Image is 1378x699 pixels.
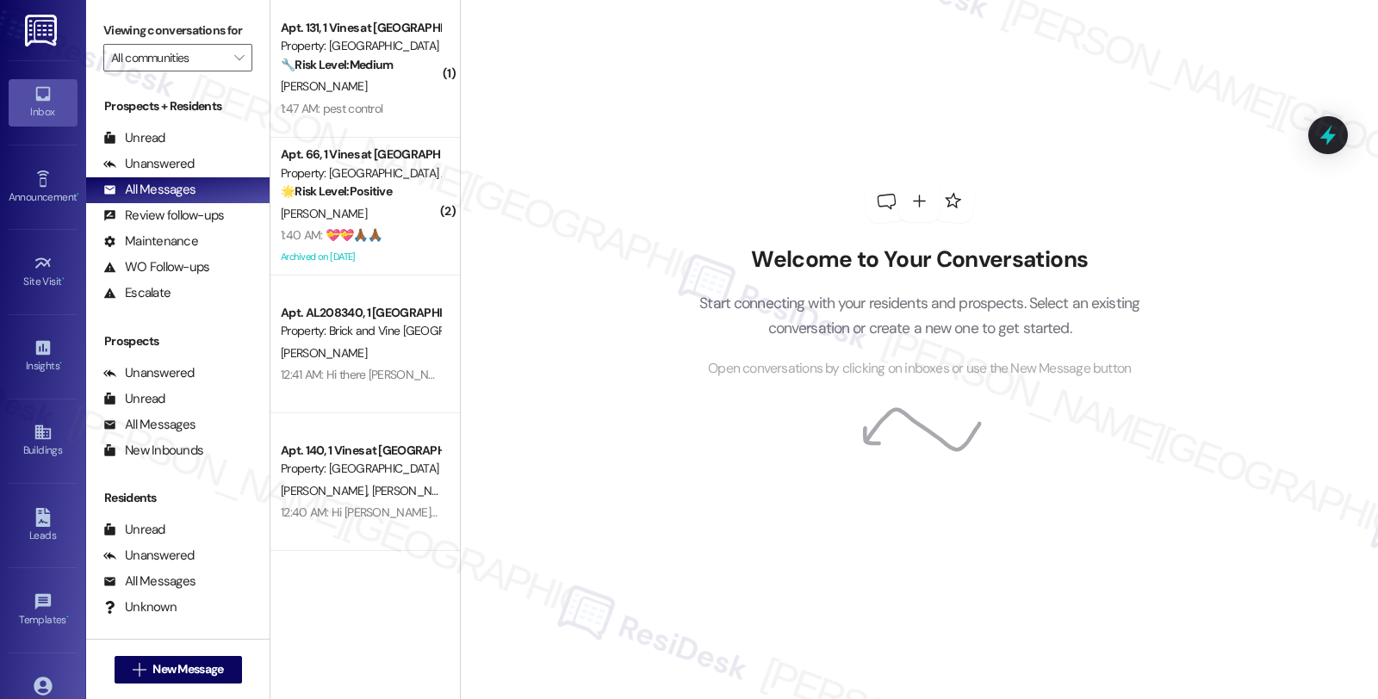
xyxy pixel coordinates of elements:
[281,19,440,37] div: Apt. 131, 1 Vines at [GEOGRAPHIC_DATA]
[133,663,146,677] i: 
[281,164,440,182] div: Property: [GEOGRAPHIC_DATA] Apts
[111,44,225,71] input: All communities
[62,273,65,285] span: •
[152,660,223,678] span: New Message
[281,460,440,478] div: Property: [GEOGRAPHIC_DATA]
[281,442,440,460] div: Apt. 140, 1 Vines at [GEOGRAPHIC_DATA]
[103,284,171,302] div: Escalate
[372,483,515,498] span: [PERSON_NAME][US_STATE]
[9,587,78,634] a: Templates •
[9,79,78,126] a: Inbox
[77,189,79,201] span: •
[103,129,165,147] div: Unread
[9,503,78,549] a: Leads
[673,246,1166,274] h2: Welcome to Your Conversations
[234,51,244,65] i: 
[103,390,165,408] div: Unread
[281,367,976,382] div: 12:41 AM: Hi there [PERSON_NAME]! I just wanted to check in and ask if you are happy with your ho...
[281,57,393,72] strong: 🔧 Risk Level: Medium
[281,78,367,94] span: [PERSON_NAME]
[86,489,270,507] div: Residents
[25,15,60,46] img: ResiDesk Logo
[9,418,78,464] a: Buildings
[103,442,203,460] div: New Inbounds
[103,521,165,539] div: Unread
[103,416,196,434] div: All Messages
[86,332,270,350] div: Prospects
[281,345,367,361] span: [PERSON_NAME]
[281,322,440,340] div: Property: Brick and Vine [GEOGRAPHIC_DATA]
[281,145,440,164] div: Apt. 66, 1 Vines at [GEOGRAPHIC_DATA]
[103,232,198,251] div: Maintenance
[281,483,372,498] span: [PERSON_NAME]
[86,97,270,115] div: Prospects + Residents
[9,333,78,380] a: Insights •
[103,17,252,44] label: Viewing conversations for
[59,357,62,369] span: •
[9,249,78,295] a: Site Visit •
[103,181,196,199] div: All Messages
[103,364,195,382] div: Unanswered
[673,291,1166,340] p: Start connecting with your residents and prospects. Select an existing conversation or create a n...
[103,547,195,565] div: Unanswered
[279,246,442,268] div: Archived on [DATE]
[281,37,440,55] div: Property: [GEOGRAPHIC_DATA]
[66,611,69,623] span: •
[281,183,392,199] strong: 🌟 Risk Level: Positive
[115,656,242,684] button: New Message
[103,598,177,616] div: Unknown
[103,572,196,591] div: All Messages
[281,206,367,221] span: [PERSON_NAME]
[103,258,209,276] div: WO Follow-ups
[708,358,1131,380] span: Open conversations by clicking on inboxes or use the New Message button
[281,304,440,322] div: Apt. AL208340, 1 [GEOGRAPHIC_DATA]
[281,101,382,116] div: 1:47 AM: pest control
[281,227,382,243] div: 1:40 AM: 💝💝🙏🏾🙏🏾
[103,155,195,173] div: Unanswered
[103,207,224,225] div: Review follow-ups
